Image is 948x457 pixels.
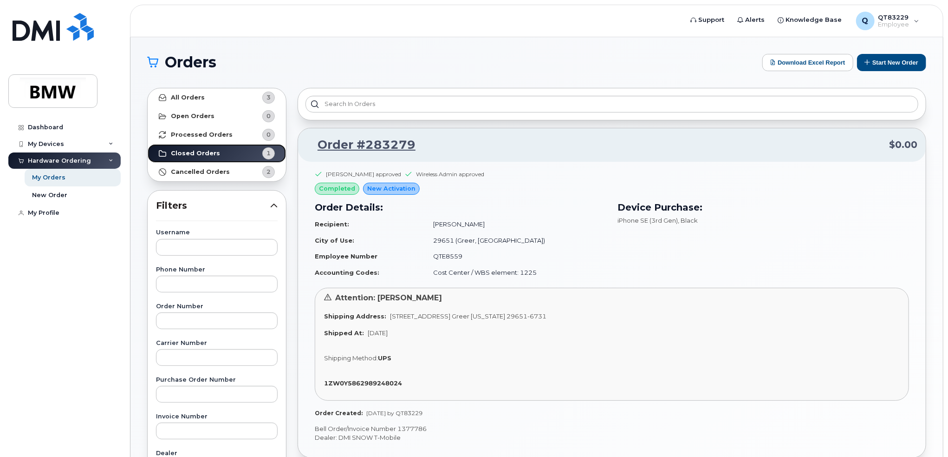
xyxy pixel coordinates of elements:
[156,450,278,457] label: Dealer
[315,433,909,442] p: Dealer: DMI SNOW T-Mobile
[156,414,278,420] label: Invoice Number
[171,113,214,120] strong: Open Orders
[617,200,909,214] h3: Device Purchase:
[266,149,271,158] span: 1
[315,237,354,244] strong: City of Use:
[857,54,926,71] button: Start New Order
[156,377,278,383] label: Purchase Order Number
[148,144,286,163] a: Closed Orders1
[156,199,270,212] span: Filters
[266,167,271,176] span: 2
[324,329,364,337] strong: Shipped At:
[171,131,233,139] strong: Processed Orders
[266,130,271,139] span: 0
[324,354,378,362] span: Shipping Method:
[148,126,286,144] a: Processed Orders0
[425,248,606,265] td: QTE8559
[324,379,406,387] a: 1ZW0Y5862989248024
[156,267,278,273] label: Phone Number
[425,216,606,232] td: [PERSON_NAME]
[315,410,363,417] strong: Order Created:
[367,184,416,193] span: New Activation
[266,112,271,120] span: 0
[305,96,918,113] input: Search in orders
[324,312,386,320] strong: Shipping Address:
[156,340,278,346] label: Carrier Number
[678,217,698,224] span: , Black
[148,88,286,107] a: All Orders3
[315,220,349,228] strong: Recipient:
[378,354,391,362] strong: UPS
[416,170,484,178] div: Wireless Admin approved
[366,410,422,417] span: [DATE] by QT83229
[315,424,909,433] p: Bell Order/Invoice Number 1377786
[315,200,606,214] h3: Order Details:
[390,312,546,320] span: [STREET_ADDRESS] Greer [US_STATE] 29651-6731
[908,417,941,450] iframe: Messenger Launcher
[156,230,278,236] label: Username
[315,269,379,276] strong: Accounting Codes:
[324,379,402,387] strong: 1ZW0Y5862989248024
[319,184,355,193] span: completed
[148,163,286,181] a: Cancelled Orders2
[368,329,388,337] span: [DATE]
[171,168,230,176] strong: Cancelled Orders
[171,94,205,101] strong: All Orders
[156,304,278,310] label: Order Number
[315,252,377,260] strong: Employee Number
[171,150,220,157] strong: Closed Orders
[617,217,678,224] span: iPhone SE (3rd Gen)
[335,293,442,302] span: Attention: [PERSON_NAME]
[148,107,286,126] a: Open Orders0
[425,232,606,249] td: 29651 (Greer, [GEOGRAPHIC_DATA])
[266,93,271,102] span: 3
[762,54,853,71] button: Download Excel Report
[306,137,416,153] a: Order #283279
[889,138,917,152] span: $0.00
[165,55,216,69] span: Orders
[425,265,606,281] td: Cost Center / WBS element: 1225
[326,170,401,178] div: [PERSON_NAME] approved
